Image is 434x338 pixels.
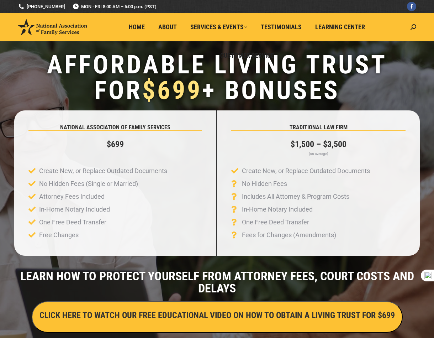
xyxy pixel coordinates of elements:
img: one_i.png [424,272,432,279]
a: [PHONE_NUMBER] [18,3,65,10]
span: Services & Events [190,23,247,31]
h5: NATIONAL ASSOCIATION OF FAMILY SERVICES [28,125,202,130]
span: In-Home Notary Included [37,203,110,216]
a: Facebook page opens in new window [407,2,416,11]
span: Free Changes [37,229,79,241]
a: CLICK HERE TO WATCH OUR FREE EDUCATIONAL VIDEO ON HOW TO OBTAIN A LIVING TRUST FOR $699 [32,312,403,319]
strong: $1,500 – $3,500 [291,139,346,149]
span: In-Home Notary Included [240,203,313,216]
span: Customer Service [220,52,274,59]
h1: Affordable Living Trust for + Bonuses [4,52,430,103]
img: National Association of Family Services [18,19,87,35]
span: $699 [142,75,202,105]
span: Attorney Fees Included [37,190,105,203]
span: Create New, or Replace Outdated Documents [240,165,370,177]
h3: CLICK HERE TO WATCH OUR FREE EDUCATIONAL VIDEO ON HOW TO OBTAIN A LIVING TRUST FOR $699 [39,309,395,321]
a: Customer Service [215,49,279,62]
a: Home [124,20,150,34]
span: No Hidden Fees [240,177,287,190]
h2: LEARN HOW TO PROTECT YOURSELF FROM ATTORNEY FEES, COURT COSTS AND DELAYS [4,270,430,294]
span: Fees for Changes (Amendments) [240,229,336,241]
span: Testimonials [261,23,302,31]
span: One Free Deed Transfer [37,216,106,229]
strong: $699 [107,139,124,149]
a: About [153,20,182,34]
span: One Free Deed Transfer [240,216,309,229]
span: No Hidden Fees (Single or Married) [37,177,138,190]
h5: TRADITIONAL LAW FIRM [231,125,406,130]
span: Learning Center [315,23,365,31]
span: About [158,23,177,31]
span: Home [129,23,145,31]
span: MON - FRI 8:00 AM – 5:00 p.m. (PST) [72,3,157,10]
span: Create New, or Replace Outdated Documents [37,165,167,177]
button: CLICK HERE TO WATCH OUR FREE EDUCATIONAL VIDEO ON HOW TO OBTAIN A LIVING TRUST FOR $699 [32,301,403,333]
span: Includes All Attorney & Program Costs [240,190,349,203]
a: Learning Center [310,20,370,34]
a: Testimonials [256,20,307,34]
